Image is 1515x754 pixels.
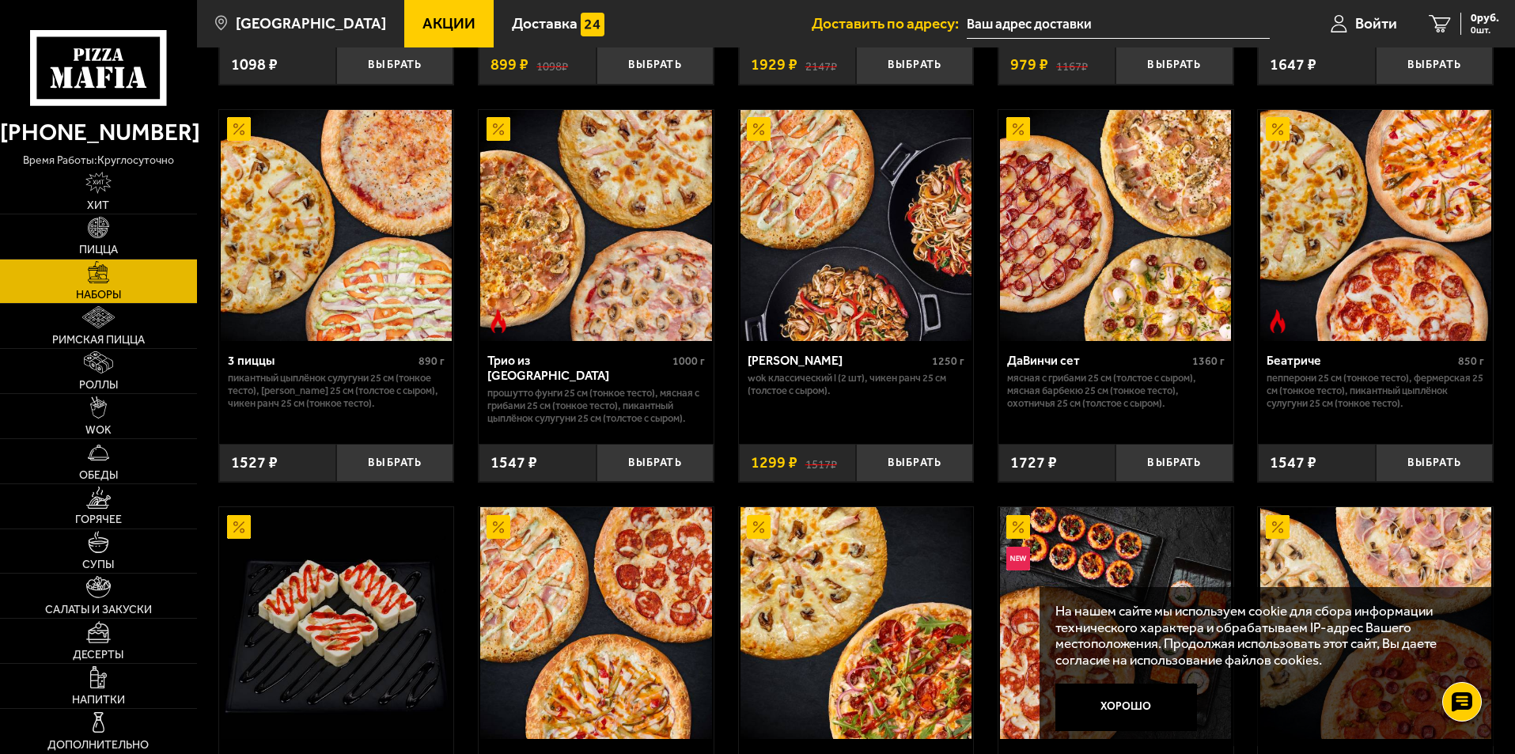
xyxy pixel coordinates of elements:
span: 0 руб. [1471,13,1499,24]
button: Выбрать [1115,444,1233,483]
div: Беатриче [1267,353,1454,368]
button: Выбрать [1376,444,1493,483]
a: АкционныйОстрое блюдоБеатриче [1258,110,1493,341]
img: Акционный [487,515,510,539]
button: Выбрать [856,444,973,483]
s: 1517 ₽ [805,455,837,471]
span: 1250 г [932,354,964,368]
input: Ваш адрес доставки [967,9,1270,39]
img: Трио из Рио [480,110,711,341]
a: АкционныйНовинкаДжекпот [998,507,1233,738]
img: Супер Трио [480,507,711,738]
s: 1167 ₽ [1056,57,1088,73]
button: Выбрать [856,46,973,85]
img: Беатриче [1260,110,1491,341]
a: АкционныйСупер Трио [479,507,714,738]
span: WOK [85,425,112,436]
span: 1547 ₽ [490,455,537,471]
a: АкционныйВилла Капри [739,110,974,341]
span: Горячее [75,514,122,525]
img: Акционный [1266,117,1290,141]
img: Акционный [1006,117,1030,141]
span: Обеды [79,470,118,481]
a: АкционныйИскушение [219,507,454,738]
p: Wok классический L (2 шт), Чикен Ранч 25 см (толстое с сыром). [748,372,965,397]
img: ДаВинчи сет [1000,110,1231,341]
span: Роллы [79,380,118,391]
div: Трио из [GEOGRAPHIC_DATA] [487,353,668,383]
button: Выбрать [336,46,453,85]
img: 3 пиццы [221,110,452,341]
span: 0 шт. [1471,25,1499,35]
span: 1527 ₽ [231,455,278,471]
p: Пепперони 25 см (тонкое тесто), Фермерская 25 см (тонкое тесто), Пикантный цыплёнок сулугуни 25 с... [1267,372,1484,410]
s: 2147 ₽ [805,57,837,73]
img: Акционный [1006,515,1030,539]
span: 1000 г [672,354,705,368]
span: Доставка [512,16,578,31]
img: Суперпара [740,507,971,738]
span: Салаты и закуски [45,604,152,616]
span: 1547 ₽ [1270,455,1316,471]
img: Акционный [227,515,251,539]
img: Хет Трик [1260,507,1491,738]
span: 899 ₽ [490,57,528,73]
span: Акции [422,16,475,31]
a: АкционныйХет Трик [1258,507,1493,738]
p: Пикантный цыплёнок сулугуни 25 см (тонкое тесто), [PERSON_NAME] 25 см (толстое с сыром), Чикен Ра... [228,372,445,410]
img: Акционный [1266,515,1290,539]
span: Десерты [73,650,123,661]
button: Выбрать [597,444,714,483]
button: Хорошо [1055,684,1198,731]
img: Акционный [487,117,510,141]
span: 1727 ₽ [1010,455,1057,471]
img: 15daf4d41897b9f0e9f617042186c801.svg [581,13,604,36]
span: 1299 ₽ [751,455,797,471]
span: 1929 ₽ [751,57,797,73]
a: АкционныйСуперпара [739,507,974,738]
img: Новинка [1006,547,1030,570]
p: Мясная с грибами 25 см (толстое с сыром), Мясная Барбекю 25 см (тонкое тесто), Охотничья 25 см (т... [1007,372,1225,410]
s: 1098 ₽ [536,57,568,73]
img: Акционный [227,117,251,141]
span: Дополнительно [47,740,149,751]
div: ДаВинчи сет [1007,353,1188,368]
span: 1647 ₽ [1270,57,1316,73]
button: Выбрать [1115,46,1233,85]
span: [GEOGRAPHIC_DATA] [236,16,386,31]
img: Джекпот [1000,507,1231,738]
button: Выбрать [597,46,714,85]
p: На нашем сайте мы используем cookie для сбора информации технического характера и обрабатываем IP... [1055,603,1469,669]
a: АкционныйДаВинчи сет [998,110,1233,341]
span: Доставить по адресу: [812,16,967,31]
span: Напитки [72,695,125,706]
span: 979 ₽ [1010,57,1048,73]
div: 3 пиццы [228,353,415,368]
a: АкционныйОстрое блюдоТрио из Рио [479,110,714,341]
img: Вилла Капри [740,110,971,341]
img: Острое блюдо [1266,309,1290,333]
span: Пицца [79,244,118,256]
img: Острое блюдо [487,309,510,333]
span: Войти [1355,16,1397,31]
span: Хит [87,200,109,211]
span: Римская пицца [52,335,145,346]
button: Выбрать [1376,46,1493,85]
img: Акционный [747,117,771,141]
span: Супы [82,559,114,570]
span: 1360 г [1192,354,1225,368]
p: Прошутто Фунги 25 см (тонкое тесто), Мясная с грибами 25 см (тонкое тесто), Пикантный цыплёнок су... [487,387,705,425]
button: Выбрать [336,444,453,483]
img: Акционный [747,515,771,539]
a: Акционный3 пиццы [219,110,454,341]
span: 1098 ₽ [231,57,278,73]
span: 850 г [1458,354,1484,368]
span: 890 г [419,354,445,368]
div: [PERSON_NAME] [748,353,929,368]
img: Искушение [221,507,452,738]
span: Наборы [76,290,121,301]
